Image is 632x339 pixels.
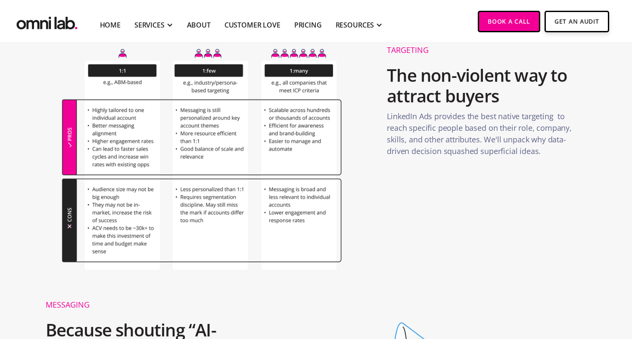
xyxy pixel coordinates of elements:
a: Home [100,20,121,30]
p: LinkedIn Ads provides the best native targeting to reach specific people based on their role, com... [387,111,586,161]
a: Get An Audit [545,11,609,32]
a: home [15,11,79,32]
a: Customer Love [224,20,280,30]
h2: The non-violent way to attract buyers [387,61,586,111]
div: Targeting [387,46,586,54]
div: SERVICES [134,20,165,30]
a: Book a Call [478,11,540,32]
a: Pricing [294,20,322,30]
div: RESOURCES [336,20,374,30]
div: Messaging [46,301,254,308]
iframe: Chat Widget [477,239,632,339]
img: Omni Lab: B2B SaaS Demand Generation Agency [15,11,79,32]
a: About [187,20,211,30]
